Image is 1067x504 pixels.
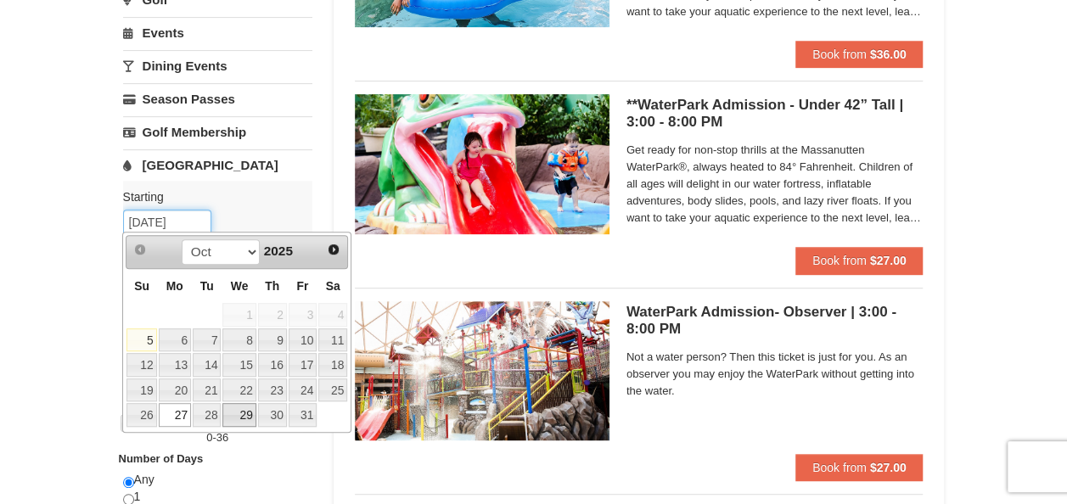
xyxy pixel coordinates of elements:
a: 29 [222,403,256,427]
button: Book from $27.00 [795,454,924,481]
a: 24 [289,378,317,402]
a: 16 [258,353,287,377]
a: [GEOGRAPHIC_DATA] [123,149,312,181]
a: 26 [126,403,156,427]
h5: WaterPark Admission- Observer | 3:00 - 8:00 PM [626,304,924,338]
span: 1 [222,303,256,327]
span: 3 [289,303,317,327]
a: 6 [159,328,191,352]
span: Sunday [134,279,149,293]
a: Events [123,17,312,48]
a: 8 [222,328,256,352]
span: Friday [296,279,308,293]
a: 13 [159,353,191,377]
a: 23 [258,378,287,402]
a: 21 [193,378,222,402]
a: 17 [289,353,317,377]
a: 30 [258,403,287,427]
span: Monday [166,279,183,293]
span: 36 [216,431,228,444]
span: Prev [133,243,147,256]
a: 9 [258,328,287,352]
a: 31 [289,403,317,427]
h5: **WaterPark Admission - Under 42” Tall | 3:00 - 8:00 PM [626,97,924,131]
span: Thursday [265,279,279,293]
img: 6619917-1066-60f46fa6.jpg [355,301,609,440]
strong: Number of Days [119,452,204,465]
strong: $27.00 [870,254,907,267]
span: Book from [812,461,867,474]
span: Get ready for non-stop thrills at the Massanutten WaterPark®, always heated to 84° Fahrenheit. Ch... [626,142,924,227]
a: Prev [128,238,152,261]
span: Book from [812,254,867,267]
img: 6619917-1062-d161e022.jpg [355,94,609,233]
a: 19 [126,378,156,402]
button: Book from $36.00 [795,41,924,68]
span: Not a water person? Then this ticket is just for you. As an observer you may enjoy the WaterPark ... [626,349,924,400]
button: Book from $27.00 [795,247,924,274]
span: 4 [318,303,347,327]
a: 5 [126,328,156,352]
a: Dining Events [123,50,312,81]
a: Golf Membership [123,116,312,148]
strong: $36.00 [870,48,907,61]
a: Next [322,238,345,261]
a: 27 [159,403,191,427]
a: Season Passes [123,83,312,115]
a: 28 [193,403,222,427]
span: Tuesday [200,279,214,293]
label: - [123,429,312,446]
span: 2025 [264,244,293,258]
span: Book from [812,48,867,61]
a: 11 [318,328,347,352]
span: Saturday [326,279,340,293]
strong: $27.00 [870,461,907,474]
a: 20 [159,378,191,402]
label: Starting [123,188,300,205]
span: 0 [206,431,212,444]
a: 18 [318,353,347,377]
a: 15 [222,353,256,377]
span: Wednesday [231,279,249,293]
a: 22 [222,378,256,402]
a: 12 [126,353,156,377]
a: 7 [193,328,222,352]
span: 2 [258,303,287,327]
a: 10 [289,328,317,352]
span: Next [327,243,340,256]
a: 14 [193,353,222,377]
a: 25 [318,378,347,402]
